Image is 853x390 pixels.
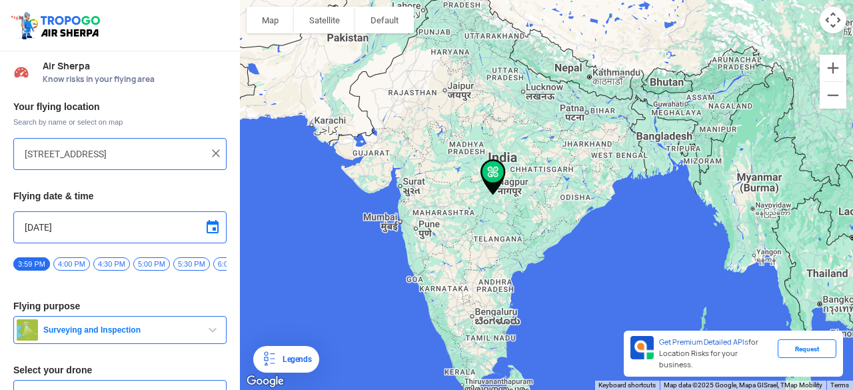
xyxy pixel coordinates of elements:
[10,10,105,41] img: ic_tgdronemaps.svg
[43,74,227,85] span: Know risks in your flying area
[133,257,170,271] span: 5:00 PM
[630,336,654,359] img: Premium APIs
[13,301,227,311] h3: Flying purpose
[830,381,849,389] a: Terms
[243,373,287,390] a: Open this area in Google Maps (opens a new window)
[93,257,130,271] span: 4:30 PM
[13,191,227,201] h3: Flying date & time
[294,7,355,33] button: Show satellite imagery
[17,319,38,341] img: survey.png
[243,373,287,390] img: Google
[25,146,205,162] input: Search your flying location
[778,339,836,358] div: Request
[213,257,250,271] span: 6:00 PM
[53,257,90,271] span: 4:00 PM
[247,7,294,33] button: Show street map
[209,147,223,160] img: ic_close.png
[13,117,227,127] span: Search by name or select on map
[13,102,227,111] h3: Your flying location
[820,55,846,81] button: Zoom in
[13,365,227,375] h3: Select your drone
[277,351,311,367] div: Legends
[25,219,215,235] input: Select Date
[654,336,778,371] div: for Location Risks for your business.
[43,61,227,71] span: Air Sherpa
[173,257,210,271] span: 5:30 PM
[598,381,656,390] button: Keyboard shortcuts
[820,82,846,109] button: Zoom out
[261,351,277,367] img: Legends
[659,337,748,347] span: Get Premium Detailed APIs
[820,7,846,33] button: Map camera controls
[13,316,227,344] button: Surveying and Inspection
[13,64,29,80] img: Risk Scores
[13,257,50,271] span: 3:59 PM
[38,325,205,335] span: Surveying and Inspection
[664,381,822,389] span: Map data ©2025 Google, Mapa GISrael, TMap Mobility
